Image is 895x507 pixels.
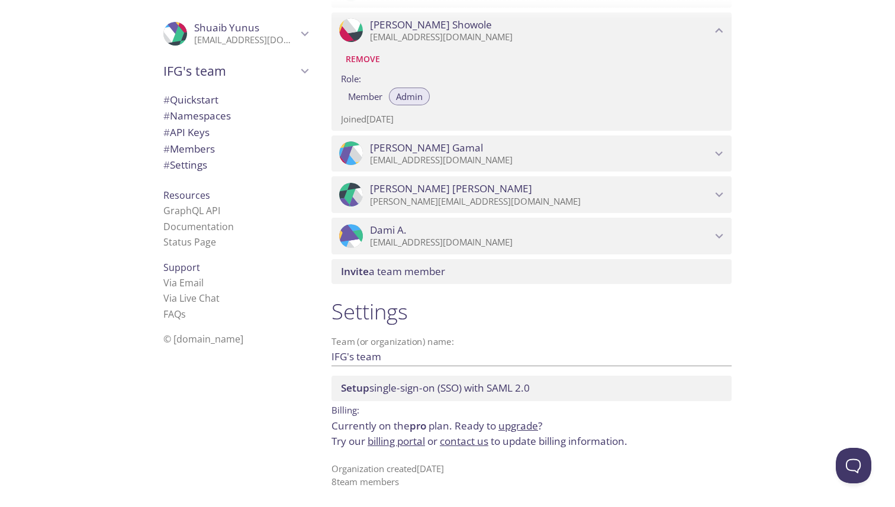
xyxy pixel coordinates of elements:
[181,308,186,321] span: s
[163,261,200,274] span: Support
[341,88,389,105] button: Member
[154,56,317,86] div: IFG's team
[370,31,712,43] p: [EMAIL_ADDRESS][DOMAIN_NAME]
[163,276,204,289] a: Via Email
[331,259,732,284] div: Invite a team member
[368,434,425,448] a: billing portal
[331,12,732,49] div: Mubarak Showole
[163,109,170,122] span: #
[163,204,220,217] a: GraphQL API
[498,419,538,432] a: upgrade
[455,419,542,432] span: Ready to ?
[154,157,317,173] div: Team Settings
[194,34,297,46] p: [EMAIL_ADDRESS][DOMAIN_NAME]
[163,93,218,106] span: Quickstart
[331,135,732,172] div: Abdallah Gamal
[346,52,380,66] span: Remove
[331,298,732,325] h1: Settings
[341,381,369,395] span: Setup
[163,125,210,139] span: API Keys
[331,218,732,254] div: Dami A.
[341,381,530,395] span: single-sign-on (SSO) with SAML 2.0
[163,308,186,321] a: FAQ
[154,92,317,108] div: Quickstart
[370,237,712,248] p: [EMAIL_ADDRESS][DOMAIN_NAME]
[370,196,712,208] p: [PERSON_NAME][EMAIL_ADDRESS][DOMAIN_NAME]
[154,124,317,141] div: API Keys
[331,401,732,418] p: Billing:
[331,376,732,401] div: Setup SSO
[370,182,532,195] span: [PERSON_NAME] [PERSON_NAME]
[836,448,871,483] iframe: Help Scout Beacon - Open
[163,125,170,139] span: #
[163,93,170,106] span: #
[410,419,426,432] span: pro
[154,141,317,157] div: Members
[163,332,243,345] span: © [DOMAIN_NAME]
[163,292,220,305] a: Via Live Chat
[331,176,732,213] div: Mohsin Patel
[331,418,732,448] p: Currently on the plan.
[163,63,297,79] span: IFG's team
[370,18,492,31] span: [PERSON_NAME] Showole
[341,264,369,278] span: Invite
[370,224,407,237] span: Dami A.
[163,189,210,202] span: Resources
[163,158,170,172] span: #
[440,434,488,448] a: contact us
[163,158,207,172] span: Settings
[163,235,216,248] a: Status Page
[154,108,317,124] div: Namespaces
[194,21,259,34] span: Shuaib Yunus
[163,142,170,156] span: #
[163,220,234,233] a: Documentation
[331,337,455,346] label: Team (or organization) name:
[370,141,483,154] span: [PERSON_NAME] Gamal
[389,88,430,105] button: Admin
[163,142,215,156] span: Members
[154,14,317,53] div: Shuaib Yunus
[370,154,712,166] p: [EMAIL_ADDRESS][DOMAIN_NAME]
[341,69,722,86] label: Role:
[163,109,231,122] span: Namespaces
[341,113,722,125] p: Joined [DATE]
[341,264,445,278] span: a team member
[331,434,627,448] span: Try our or to update billing information.
[331,463,732,488] p: Organization created [DATE] 8 team member s
[341,50,385,69] button: Remove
